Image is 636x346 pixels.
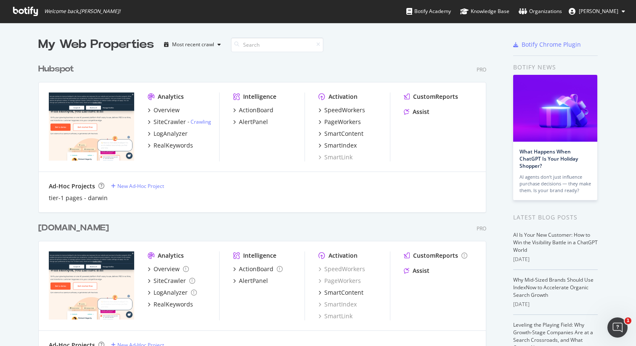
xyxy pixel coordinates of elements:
div: [DOMAIN_NAME] [38,222,109,234]
div: AlertPanel [239,118,268,126]
div: Assist [413,108,429,116]
div: Analytics [158,251,184,260]
div: RealKeywords [154,300,193,309]
a: AlertPanel [233,118,268,126]
div: Ad-Hoc Projects [49,182,95,190]
div: Assist [413,267,429,275]
a: LogAnalyzer [148,129,188,138]
div: SmartContent [324,129,363,138]
input: Search [231,37,323,52]
div: AlertPanel [239,277,268,285]
div: Activation [329,251,358,260]
div: Overview [154,106,180,114]
div: [DATE] [513,256,598,263]
a: CustomReports [404,92,458,101]
div: Intelligence [243,251,276,260]
a: SmartIndex [318,300,357,309]
div: ActionBoard [239,265,273,273]
a: SpeedWorkers [318,106,365,114]
img: hubspot-bulkdataexport.com [49,251,134,320]
a: ActionBoard [233,106,273,114]
a: SmartLink [318,312,352,320]
a: SmartContent [318,288,363,297]
div: AI agents don’t just influence purchase decisions — they make them. Is your brand ready? [519,174,591,194]
div: New Ad-Hoc Project [117,182,164,190]
a: SmartLink [318,153,352,161]
div: SpeedWorkers [324,106,365,114]
div: SmartIndex [324,141,357,150]
div: ActionBoard [239,106,273,114]
a: New Ad-Hoc Project [111,182,164,190]
div: LogAnalyzer [154,129,188,138]
div: Pro [477,225,486,232]
a: Botify Chrome Plugin [513,40,581,49]
div: Organizations [519,7,562,16]
iframe: Intercom live chat [607,317,628,338]
div: Botify Academy [406,7,451,16]
div: SmartContent [324,288,363,297]
a: tier-1 pages - darwin [49,194,108,202]
div: RealKeywords [154,141,193,150]
div: Analytics [158,92,184,101]
a: RealKeywords [148,300,193,309]
div: - [188,118,211,125]
a: SiteCrawler- Crawling [148,118,211,126]
div: Latest Blog Posts [513,213,598,222]
div: Botify Chrome Plugin [522,40,581,49]
div: Hubspot [38,63,74,75]
a: SmartContent [318,129,363,138]
a: RealKeywords [148,141,193,150]
div: CustomReports [413,251,458,260]
div: Botify news [513,63,598,72]
div: LogAnalyzer [154,288,188,297]
a: What Happens When ChatGPT Is Your Holiday Shopper? [519,148,578,169]
div: PageWorkers [324,118,361,126]
button: Most recent crawl [161,38,224,51]
span: Sylvain Charbit [579,8,618,15]
img: hubspot.com [49,92,134,161]
div: My Web Properties [38,36,154,53]
a: SiteCrawler [148,277,195,285]
div: [DATE] [513,301,598,308]
div: Overview [154,265,180,273]
a: Hubspot [38,63,77,75]
div: Intelligence [243,92,276,101]
a: AlertPanel [233,277,268,285]
div: Most recent crawl [172,42,214,47]
div: SiteCrawler [154,118,186,126]
a: Why Mid-Sized Brands Should Use IndexNow to Accelerate Organic Search Growth [513,276,594,298]
a: Crawling [191,118,211,125]
a: Assist [404,267,429,275]
button: [PERSON_NAME] [562,5,632,18]
span: 1 [625,317,631,324]
div: Knowledge Base [460,7,509,16]
a: [DOMAIN_NAME] [38,222,112,234]
a: PageWorkers [318,277,361,285]
div: CustomReports [413,92,458,101]
span: Welcome back, [PERSON_NAME] ! [44,8,120,15]
div: Pro [477,66,486,73]
a: AI Is Your New Customer: How to Win the Visibility Battle in a ChatGPT World [513,231,598,254]
div: Activation [329,92,358,101]
a: Overview [148,106,180,114]
a: LogAnalyzer [148,288,197,297]
img: What Happens When ChatGPT Is Your Holiday Shopper? [513,75,597,142]
a: ActionBoard [233,265,283,273]
a: SpeedWorkers [318,265,365,273]
div: SiteCrawler [154,277,186,285]
a: CustomReports [404,251,467,260]
a: SmartIndex [318,141,357,150]
a: Overview [148,265,189,273]
a: Assist [404,108,429,116]
a: PageWorkers [318,118,361,126]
